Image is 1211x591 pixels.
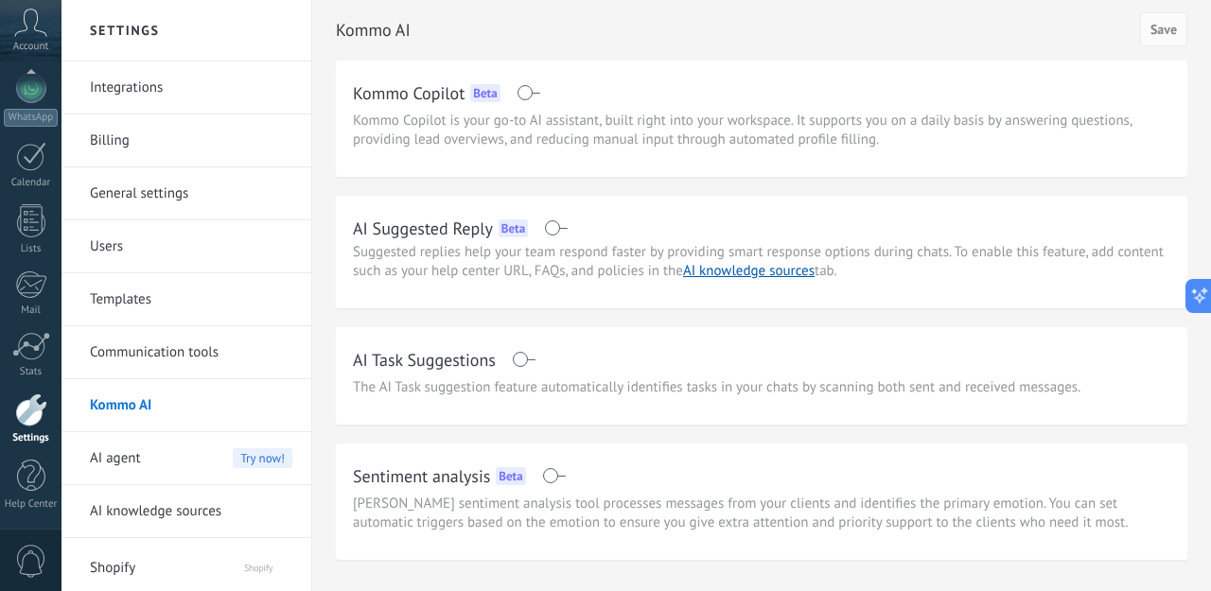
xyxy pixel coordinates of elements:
a: General settings [90,167,292,220]
a: Billing [90,114,292,167]
span: Save [1150,23,1177,36]
span: Shopify [90,542,206,587]
li: Billing [61,114,311,167]
a: Kommo AI [90,379,292,432]
span: Try now! [233,448,292,468]
button: Save [1140,12,1187,46]
span: Account [13,41,48,53]
span: The AI Task suggestion feature automatically identifies tasks in your chats by scanning both sent... [353,378,1080,397]
li: Users [61,220,311,273]
a: AI knowledge sources [683,262,815,280]
span: Shopify [208,542,292,587]
a: AI agentTry now! [90,432,292,485]
li: Shopify [61,538,311,590]
h2: AI Task Suggestions [353,348,496,372]
div: WhatsApp [4,109,58,127]
div: Stats [4,366,59,378]
span: [PERSON_NAME] sentiment analysis tool processes messages from your clients and identifies the pri... [353,495,1170,532]
span: AI agent [90,432,141,485]
div: Lists [4,243,59,255]
h2: Sentiment analysis [353,464,490,488]
li: Integrations [61,61,311,114]
a: Communication tools [90,326,292,379]
div: Calendar [4,177,59,189]
a: Templates [90,273,292,326]
h2: Kommo Copilot [353,81,465,105]
span: Kommo Copilot is your go-to AI assistant, built right into your workspace. It supports you on a d... [353,112,1170,149]
a: Users [90,220,292,273]
a: Integrations [90,61,292,114]
li: General settings [61,167,311,220]
div: Help Center [4,498,59,511]
li: AI knowledge sources [61,485,311,538]
div: Beta [496,467,525,485]
a: ShopifyShopify [90,542,292,587]
li: Templates [61,273,311,326]
li: Kommo AI [61,379,311,432]
span: Suggested replies help your team respond faster by providing smart response options during chats.... [353,243,1164,280]
h2: Kommo AI [336,11,1140,49]
a: AI knowledge sources [90,485,292,538]
li: Communication tools [61,326,311,379]
h2: AI Suggested Reply [353,217,493,240]
div: Beta [470,84,500,102]
div: Beta [499,219,528,237]
li: AI agent [61,432,311,485]
div: Mail [4,304,59,317]
div: Settings [4,432,59,444]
